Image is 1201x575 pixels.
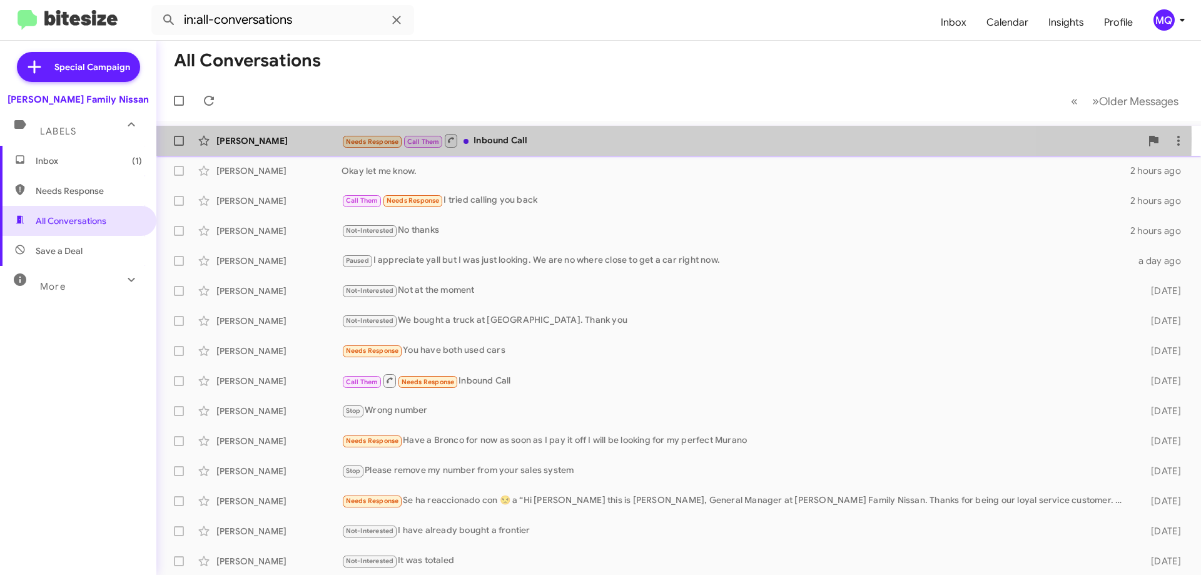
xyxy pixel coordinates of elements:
[151,5,414,35] input: Search
[387,196,440,205] span: Needs Response
[1131,375,1191,387] div: [DATE]
[216,315,342,327] div: [PERSON_NAME]
[216,435,342,447] div: [PERSON_NAME]
[342,133,1141,148] div: Inbound Call
[216,255,342,267] div: [PERSON_NAME]
[1131,555,1191,567] div: [DATE]
[342,223,1130,238] div: No thanks
[342,554,1131,568] div: It was totaled
[1038,4,1094,41] a: Insights
[1094,4,1143,41] a: Profile
[1131,465,1191,477] div: [DATE]
[342,343,1131,358] div: You have both used cars
[216,495,342,507] div: [PERSON_NAME]
[1131,405,1191,417] div: [DATE]
[216,465,342,477] div: [PERSON_NAME]
[174,51,321,71] h1: All Conversations
[40,126,76,137] span: Labels
[346,226,394,235] span: Not-Interested
[36,155,142,167] span: Inbox
[342,313,1131,328] div: We bought a truck at [GEOGRAPHIC_DATA]. Thank you
[342,494,1131,508] div: Se ha reaccionado con 😒 a “Hi [PERSON_NAME] this is [PERSON_NAME], General Manager at [PERSON_NAM...
[346,467,361,475] span: Stop
[931,4,976,41] a: Inbox
[342,434,1131,448] div: Have a Bronco for now as soon as I pay it off I will be looking for my perfect Murano
[346,257,369,265] span: Paused
[1131,315,1191,327] div: [DATE]
[1071,93,1078,109] span: «
[342,253,1131,268] div: I appreciate yall but I was just looking. We are no where close to get a car right now.
[36,215,106,227] span: All Conversations
[54,61,130,73] span: Special Campaign
[1131,525,1191,537] div: [DATE]
[36,245,83,257] span: Save a Deal
[342,283,1131,298] div: Not at the moment
[216,135,342,147] div: [PERSON_NAME]
[346,378,378,386] span: Call Them
[1064,88,1186,114] nav: Page navigation example
[17,52,140,82] a: Special Campaign
[1131,345,1191,357] div: [DATE]
[1130,195,1191,207] div: 2 hours ago
[346,347,399,355] span: Needs Response
[216,285,342,297] div: [PERSON_NAME]
[216,375,342,387] div: [PERSON_NAME]
[1131,435,1191,447] div: [DATE]
[346,196,378,205] span: Call Them
[1131,495,1191,507] div: [DATE]
[216,195,342,207] div: [PERSON_NAME]
[1131,285,1191,297] div: [DATE]
[346,407,361,415] span: Stop
[132,155,142,167] span: (1)
[346,557,394,565] span: Not-Interested
[342,193,1130,208] div: I tried calling you back
[342,524,1131,538] div: I have already bought a frontier
[1130,225,1191,237] div: 2 hours ago
[407,138,440,146] span: Call Them
[216,405,342,417] div: [PERSON_NAME]
[40,281,66,292] span: More
[346,287,394,295] span: Not-Interested
[216,165,342,177] div: [PERSON_NAME]
[342,404,1131,418] div: Wrong number
[1063,88,1085,114] button: Previous
[8,93,149,106] div: [PERSON_NAME] Family Nissan
[346,138,399,146] span: Needs Response
[1085,88,1186,114] button: Next
[216,345,342,357] div: [PERSON_NAME]
[216,225,342,237] div: [PERSON_NAME]
[36,185,142,197] span: Needs Response
[1099,94,1178,108] span: Older Messages
[976,4,1038,41] a: Calendar
[346,527,394,535] span: Not-Interested
[342,464,1131,478] div: Please remove my number from your sales system
[216,525,342,537] div: [PERSON_NAME]
[346,317,394,325] span: Not-Interested
[346,497,399,505] span: Needs Response
[402,378,455,386] span: Needs Response
[346,437,399,445] span: Needs Response
[1153,9,1175,31] div: MQ
[342,373,1131,389] div: Inbound Call
[1143,9,1187,31] button: MQ
[342,165,1130,177] div: Okay let me know.
[216,555,342,567] div: [PERSON_NAME]
[1131,255,1191,267] div: a day ago
[1130,165,1191,177] div: 2 hours ago
[1092,93,1099,109] span: »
